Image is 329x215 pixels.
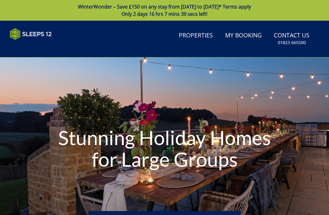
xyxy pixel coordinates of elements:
a: Contact Us01823 665500 [271,29,312,49]
h1: Stunning Holiday Homes for Large Groups [49,115,280,182]
a: My Booking [223,29,264,43]
span: Only 2 days 16 hrs 7 mins 39 secs left! [122,11,207,17]
a: Properties [176,29,215,43]
iframe: Customer reviews powered by Trustpilot [7,44,71,49]
img: Sleeps 12 [10,28,52,40]
small: 01823 665500 [278,40,306,46]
